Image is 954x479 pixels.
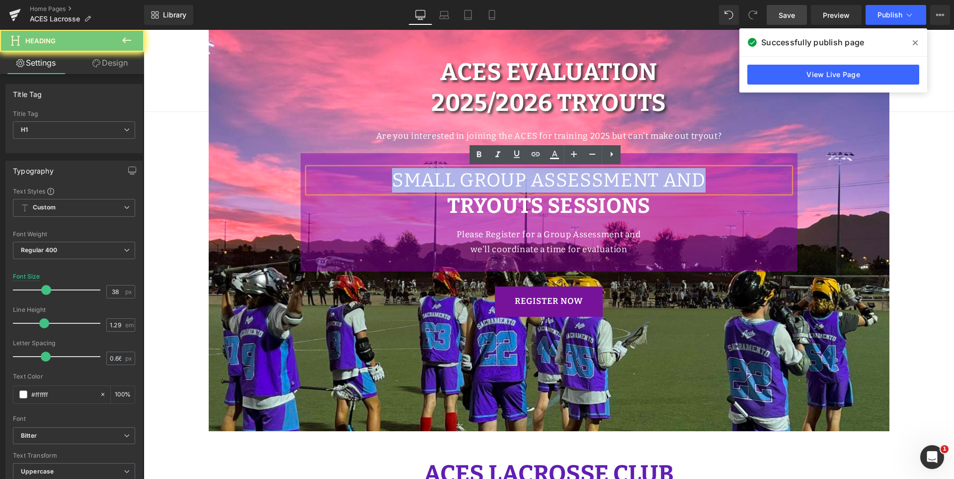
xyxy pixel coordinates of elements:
[21,246,58,254] b: Regular 400
[13,373,135,380] div: Text Color
[125,355,134,362] span: px
[743,5,763,25] button: Redo
[144,5,193,25] a: New Library
[21,468,54,475] b: Uppercase
[280,430,530,459] font: ACES LACROSSE CLUB
[164,197,646,212] p: Please Register for a Group Assessment and
[408,5,432,25] a: Desktop
[13,187,135,195] div: Text Styles
[74,52,146,74] a: Design
[13,231,135,238] div: Font Weight
[779,10,795,20] span: Save
[480,5,504,25] a: Mobile
[351,257,460,287] a: REGISTER NOW
[920,445,944,469] iframe: Intercom live chat
[30,5,144,13] a: Home Pages
[13,110,135,117] div: Title Tag
[304,164,507,189] strong: TRYOUTS SESSIONS
[297,28,514,57] span: ACES Evaluation
[111,386,135,403] div: %
[21,126,28,133] b: H1
[13,273,40,280] div: Font Size
[719,5,739,25] button: Undo
[31,389,95,400] input: Color
[65,99,746,114] p: Are you interested in joining the ACES for training 2025 but can't make out tryout?
[432,5,456,25] a: Laptop
[164,212,646,227] p: we'll coordinate a time for evaluation
[456,5,480,25] a: Tablet
[823,10,850,20] span: Preview
[33,203,56,212] b: Custom
[811,5,862,25] a: Preview
[125,322,134,328] span: em
[747,65,919,85] a: View Live Page
[866,5,926,25] button: Publish
[163,10,186,19] span: Library
[13,85,42,98] div: Title Tag
[164,138,646,163] h1: SMALL GROUP assessment AND
[25,37,56,45] span: Heading
[930,5,950,25] button: More
[877,11,902,19] span: Publish
[13,340,135,347] div: Letter Spacing
[761,36,864,48] span: Successfully publish page
[13,306,135,313] div: Line Height
[13,161,54,175] div: Typography
[21,432,37,440] i: Bitter
[288,59,523,88] span: 2025/2026 TRYOUTS
[941,445,949,453] span: 1
[13,415,135,422] div: Font
[13,452,135,459] div: Text Transform
[125,288,134,295] span: px
[30,15,80,23] span: ACES Lacrosse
